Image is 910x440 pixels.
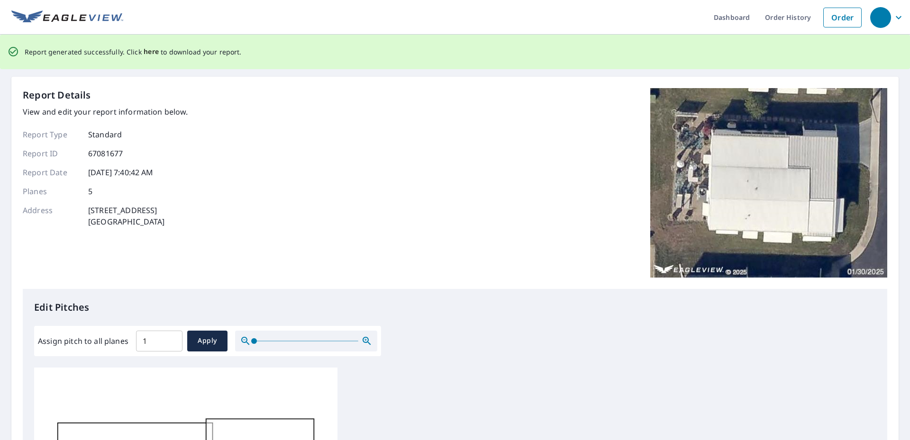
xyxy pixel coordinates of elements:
[88,186,92,197] p: 5
[187,331,227,351] button: Apply
[650,88,887,278] img: Top image
[136,328,182,354] input: 00.0
[88,129,122,140] p: Standard
[23,106,188,117] p: View and edit your report information below.
[11,10,123,25] img: EV Logo
[23,148,80,159] p: Report ID
[88,167,154,178] p: [DATE] 7:40:42 AM
[823,8,862,27] a: Order
[34,300,876,314] p: Edit Pitches
[23,186,80,197] p: Planes
[195,335,220,347] span: Apply
[144,46,159,58] button: here
[88,205,165,227] p: [STREET_ADDRESS] [GEOGRAPHIC_DATA]
[23,205,80,227] p: Address
[23,129,80,140] p: Report Type
[38,335,128,347] label: Assign pitch to all planes
[25,46,242,58] p: Report generated successfully. Click to download your report.
[23,88,91,102] p: Report Details
[23,167,80,178] p: Report Date
[88,148,123,159] p: 67081677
